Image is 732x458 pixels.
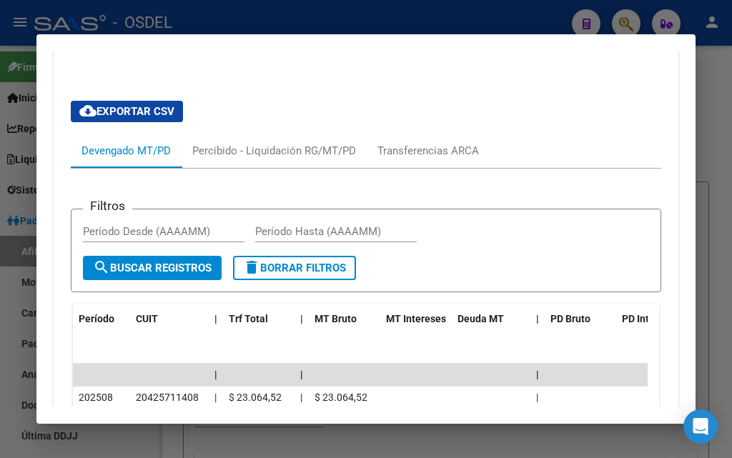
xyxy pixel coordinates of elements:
[300,313,303,324] span: |
[93,262,212,274] span: Buscar Registros
[79,392,113,403] span: 202508
[192,143,356,159] div: Percibido - Liquidación RG/MT/PD
[79,313,114,324] span: Período
[71,101,183,122] button: Exportar CSV
[73,304,130,334] datatable-header-cell: Período
[683,409,718,444] div: Open Intercom Messenger
[214,392,217,403] span: |
[545,304,616,334] datatable-header-cell: PD Bruto
[214,313,217,324] span: |
[536,369,539,380] span: |
[377,143,479,159] div: Transferencias ARCA
[300,392,302,403] span: |
[233,256,356,280] button: Borrar Filtros
[309,304,380,334] datatable-header-cell: MT Bruto
[93,259,110,276] mat-icon: search
[380,304,452,334] datatable-header-cell: MT Intereses
[223,304,295,334] datatable-header-cell: Trf Total
[83,198,132,214] h3: Filtros
[536,392,538,403] span: |
[130,304,209,334] datatable-header-cell: CUIT
[452,304,530,334] datatable-header-cell: Deuda MT
[315,313,357,324] span: MT Bruto
[229,392,282,403] span: $ 23.064,52
[536,313,539,324] span: |
[229,313,268,324] span: Trf Total
[243,262,346,274] span: Borrar Filtros
[243,259,260,276] mat-icon: delete
[315,392,367,403] span: $ 23.064,52
[214,369,217,380] span: |
[136,392,199,403] span: 20425711408
[622,313,680,324] span: PD Intereses
[616,304,688,334] datatable-header-cell: PD Intereses
[209,304,223,334] datatable-header-cell: |
[550,313,590,324] span: PD Bruto
[295,304,309,334] datatable-header-cell: |
[457,313,504,324] span: Deuda MT
[136,313,158,324] span: CUIT
[386,313,446,324] span: MT Intereses
[530,304,545,334] datatable-header-cell: |
[79,105,174,118] span: Exportar CSV
[83,256,222,280] button: Buscar Registros
[300,369,303,380] span: |
[79,102,97,119] mat-icon: cloud_download
[81,143,171,159] div: Devengado MT/PD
